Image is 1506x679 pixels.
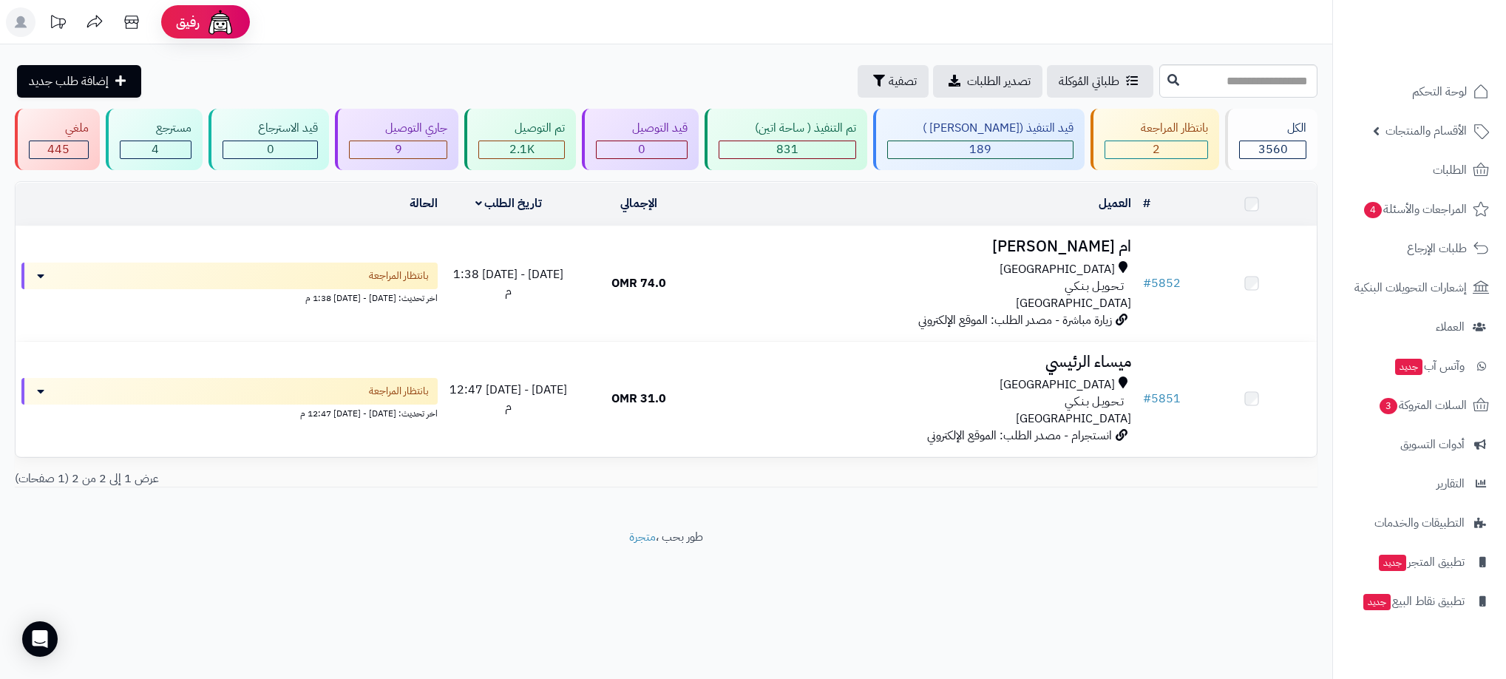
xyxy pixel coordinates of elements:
a: مسترجع 4 [103,109,206,170]
div: جاري التوصيل [349,120,447,137]
span: 189 [969,141,991,158]
a: قيد التنفيذ ([PERSON_NAME] ) 189 [870,109,1088,170]
div: الكل [1239,120,1306,137]
span: انستجرام - مصدر الطلب: الموقع الإلكتروني [927,427,1112,445]
span: [GEOGRAPHIC_DATA] [1000,376,1115,393]
a: الكل3560 [1222,109,1320,170]
a: السلات المتروكة3 [1342,388,1497,423]
a: تاريخ الطلب [475,195,543,212]
span: [GEOGRAPHIC_DATA] [1000,261,1115,278]
span: 9 [395,141,402,158]
span: [DATE] - [DATE] 1:38 م [453,266,563,300]
span: 3 [1380,398,1397,414]
h3: ميساء الرئيسي [710,354,1131,371]
span: الأقسام والمنتجات [1385,121,1467,141]
div: مسترجع [120,120,191,137]
span: المراجعات والأسئلة [1363,199,1467,220]
span: التطبيقات والخدمات [1374,513,1465,533]
span: 2 [1153,141,1160,158]
a: بانتظار المراجعة 2 [1088,109,1222,170]
a: قيد التوصيل 0 [579,109,702,170]
a: تطبيق المتجرجديد [1342,544,1497,580]
img: ai-face.png [206,7,235,37]
a: تحديثات المنصة [39,7,76,41]
a: تطبيق نقاط البيعجديد [1342,584,1497,619]
span: تطبيق المتجر [1377,552,1465,572]
div: 831 [719,141,855,158]
a: إضافة طلب جديد [17,65,141,98]
div: قيد التنفيذ ([PERSON_NAME] ) [887,120,1074,137]
div: 189 [888,141,1073,158]
span: [GEOGRAPHIC_DATA] [1016,410,1131,428]
a: الإجمالي [620,195,657,212]
h3: ام [PERSON_NAME] [710,238,1131,255]
a: وآتس آبجديد [1342,348,1497,384]
a: تم التنفيذ ( ساحة اتين) 831 [702,109,870,170]
span: وآتس آب [1394,356,1465,376]
img: logo-2.png [1405,40,1492,71]
a: تم التوصيل 2.1K [461,109,579,170]
span: 445 [47,141,69,158]
div: 0 [223,141,318,158]
a: الحالة [410,195,438,212]
a: طلبات الإرجاع [1342,231,1497,266]
span: 4 [1364,202,1382,218]
a: متجرة [629,528,656,546]
span: لوحة التحكم [1412,81,1467,102]
a: # [1143,195,1150,212]
span: الطلبات [1433,160,1467,180]
a: #5852 [1143,274,1181,292]
a: العميل [1099,195,1131,212]
span: تـحـويـل بـنـكـي [1065,393,1124,411]
div: Open Intercom Messenger [22,621,58,657]
span: زيارة مباشرة - مصدر الطلب: الموقع الإلكتروني [918,311,1112,329]
div: 4 [121,141,191,158]
div: تم التنفيذ ( ساحة اتين) [719,120,856,137]
a: التقارير [1342,466,1497,501]
a: قيد الاسترجاع 0 [206,109,333,170]
span: تصدير الطلبات [967,72,1031,90]
div: قيد الاسترجاع [223,120,319,137]
div: 9 [350,141,447,158]
a: لوحة التحكم [1342,74,1497,109]
span: جديد [1379,555,1406,571]
a: طلباتي المُوكلة [1047,65,1153,98]
span: # [1143,274,1151,292]
span: العملاء [1436,317,1465,337]
span: بانتظار المراجعة [369,268,429,283]
span: [DATE] - [DATE] 12:47 م [450,381,567,416]
span: السلات المتروكة [1378,395,1467,416]
a: التطبيقات والخدمات [1342,505,1497,541]
span: طلبات الإرجاع [1407,238,1467,259]
span: 0 [267,141,274,158]
a: إشعارات التحويلات البنكية [1342,270,1497,305]
a: الطلبات [1342,152,1497,188]
a: أدوات التسويق [1342,427,1497,462]
span: إشعارات التحويلات البنكية [1354,277,1467,298]
span: 4 [152,141,159,158]
a: ملغي 445 [12,109,103,170]
span: رفيق [176,13,200,31]
span: التقارير [1437,473,1465,494]
a: العملاء [1342,309,1497,345]
span: 2.1K [509,141,535,158]
span: طلباتي المُوكلة [1059,72,1119,90]
span: بانتظار المراجعة [369,384,429,399]
span: 831 [776,141,798,158]
span: إضافة طلب جديد [29,72,109,90]
div: عرض 1 إلى 2 من 2 (1 صفحات) [4,470,666,487]
span: 31.0 OMR [611,390,666,408]
span: [GEOGRAPHIC_DATA] [1016,294,1131,312]
span: # [1143,390,1151,408]
div: اخر تحديث: [DATE] - [DATE] 12:47 م [21,405,438,420]
span: تصفية [889,72,917,90]
div: 2080 [479,141,564,158]
span: تـحـويـل بـنـكـي [1065,278,1124,295]
div: 2 [1105,141,1207,158]
div: اخر تحديث: [DATE] - [DATE] 1:38 م [21,289,438,305]
div: 0 [597,141,687,158]
div: ملغي [29,120,89,137]
span: 74.0 OMR [611,274,666,292]
div: تم التوصيل [478,120,565,137]
span: أدوات التسويق [1400,434,1465,455]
